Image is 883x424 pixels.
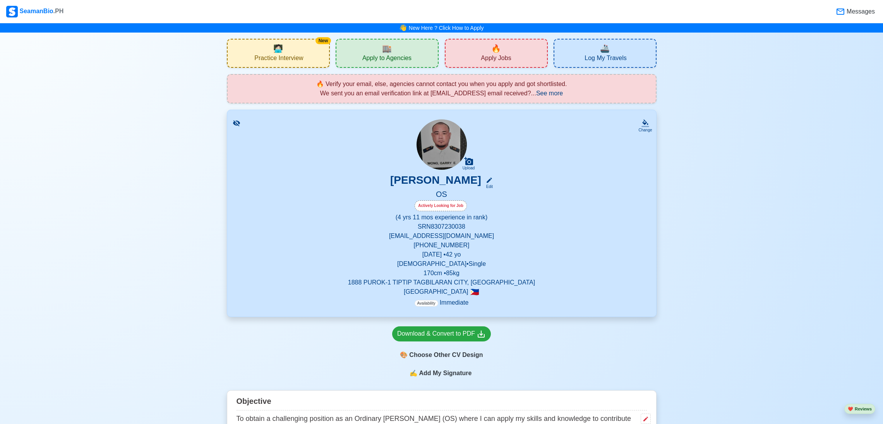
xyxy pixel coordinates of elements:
p: (4 yrs 11 mos experience in rank) [237,213,647,222]
p: [DATE] • 42 yo [237,250,647,259]
div: Choose Other CV Design [392,348,491,362]
div: Change [638,127,652,133]
span: Log My Travels [585,54,626,64]
span: 🇵🇭 [470,288,479,296]
p: 170 cm • 85 kg [237,269,647,278]
div: Actively Looking for Job [415,200,467,211]
div: Download & Convert to PDF [397,329,486,339]
span: Apply Jobs [481,54,511,64]
span: See more [536,90,563,97]
a: Download & Convert to PDF [392,326,491,341]
span: Practice Interview [254,54,303,64]
span: We sent you an email verification link at [EMAIL_ADDRESS] email received? [320,90,531,97]
span: agencies [382,43,392,54]
span: interview [273,43,283,54]
span: travel [600,43,610,54]
a: New Here ? Click How to Apply [409,25,484,31]
span: Apply to Agencies [362,54,411,64]
span: heart [848,407,853,411]
p: [GEOGRAPHIC_DATA] [237,287,647,296]
p: [PHONE_NUMBER] [237,241,647,250]
span: ... [531,90,563,97]
p: [EMAIL_ADDRESS][DOMAIN_NAME] [237,231,647,241]
span: Availability [415,300,438,307]
span: 🔥 Verify your email, else, agencies cannot contact you when you apply and got shortlisted. [316,81,567,87]
p: Immediate [415,298,469,307]
span: Messages [845,7,875,16]
img: Logo [6,6,18,17]
div: Objective [237,394,647,410]
div: SeamanBio [6,6,63,17]
span: bell [397,22,409,34]
p: [DEMOGRAPHIC_DATA] • Single [237,259,647,269]
span: .PH [53,8,64,14]
div: Edit [483,184,493,190]
h3: [PERSON_NAME] [390,174,481,190]
p: SRN 8307230038 [237,222,647,231]
button: heartReviews [844,404,875,414]
div: New [315,37,331,44]
span: new [491,43,501,54]
span: Add My Signature [417,369,473,378]
div: Upload [463,166,475,171]
span: sign [410,369,417,378]
span: paint [400,350,408,360]
h5: OS [237,190,647,200]
p: 1888 PUROK-1 TIPTIP TAGBILARAN CITY, [GEOGRAPHIC_DATA] [237,278,647,287]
